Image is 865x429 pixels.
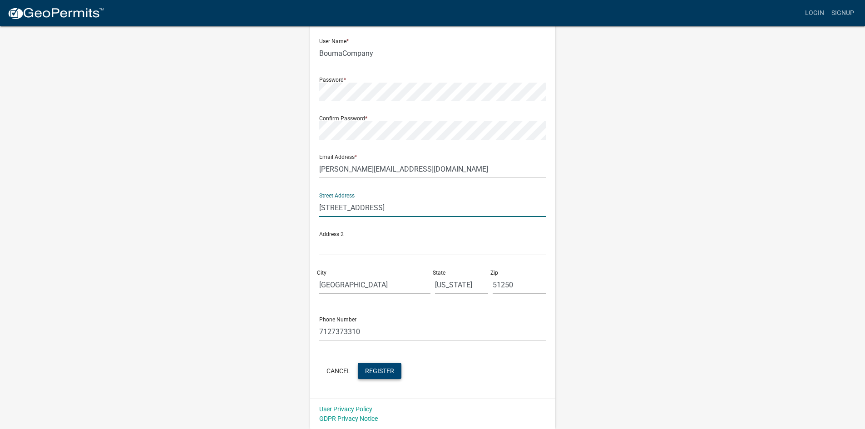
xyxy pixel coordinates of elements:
[365,367,394,374] span: Register
[358,363,401,379] button: Register
[319,363,358,379] button: Cancel
[801,5,828,22] a: Login
[319,405,372,413] a: User Privacy Policy
[828,5,858,22] a: Signup
[319,415,378,422] a: GDPR Privacy Notice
